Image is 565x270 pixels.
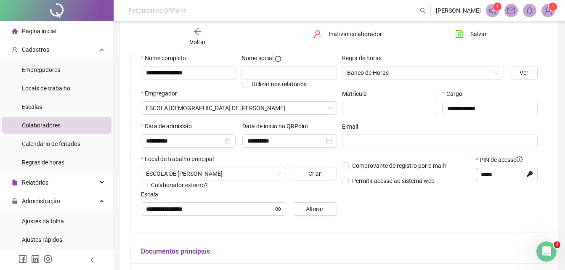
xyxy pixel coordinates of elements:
button: Alterar [293,202,337,216]
iframe: Intercom live chat [536,241,557,262]
button: Ver [511,66,538,79]
span: user-add [12,47,18,53]
span: linkedin [31,255,40,263]
label: Cargo [442,89,467,98]
span: Ajustes rápidos [22,236,62,243]
label: E-mail [342,122,363,131]
span: Ver [520,68,528,77]
span: Salvar [470,29,487,39]
span: Ajustes da folha [22,218,64,225]
span: left [89,257,95,263]
span: 7 [554,241,560,248]
span: mail [507,7,515,14]
span: Comprovante de registro por e-mail? [352,162,447,169]
button: Criar [293,167,337,180]
label: Matrícula [342,89,372,98]
span: Relatórios [22,179,48,186]
span: AVENIDA TANCREDO NEVES, Nº 1001, BAIRRO AROLDO CRUZ, LUIS EDUARDO MAGALHÃES [146,167,281,180]
label: Escala [141,190,164,199]
span: PIN de acesso [480,155,523,164]
span: Página inicial [22,28,56,34]
span: info-circle [517,156,523,162]
label: Data de admissão [141,122,197,131]
span: Empregadores [22,66,60,73]
span: Cadastros [22,46,49,53]
label: Nome completo [141,53,191,63]
span: Criar [308,169,321,178]
span: INSTITUIÇÃO ADVENTISTA NORDESTE DE EDUCAÇÃO E ASSISTENCIA SOCIAL DA IGREJA ADVENTISTA DO SETIMO DIA [146,102,332,114]
span: Inativar colaborador [329,29,382,39]
span: [PERSON_NAME] [436,6,481,15]
span: Colaboradores [22,122,61,129]
label: Local de trabalho principal [141,154,219,164]
span: Utilizar nos relatórios [252,81,307,87]
button: Salvar [449,27,493,41]
span: lock [12,198,18,204]
span: Banco de Horas [347,66,499,79]
span: Permitir acesso ao sistema web [352,177,435,184]
span: Locais de trabalho [22,85,70,92]
span: Nome social [241,53,273,63]
span: info-circle [275,56,281,62]
span: 1 [552,4,554,10]
span: facebook [19,255,27,263]
label: Empregador [141,89,183,98]
sup: 1 [493,3,501,11]
span: Colaborador externo? [151,182,208,188]
span: home [12,28,18,34]
label: Data de início no QRPoint [242,122,314,131]
img: 89704 [542,4,554,17]
span: arrow-left [194,27,202,36]
span: Alterar [306,204,324,214]
span: Calendário de feriados [22,140,80,147]
span: search [420,8,426,14]
button: Inativar colaborador [307,27,388,41]
h5: Documentos principais [141,246,538,257]
span: bell [526,7,533,14]
span: Escalas [22,103,42,110]
span: notification [489,7,496,14]
sup: Atualize o seu contato no menu Meus Dados [549,3,557,11]
span: Voltar [190,39,206,45]
span: save [455,30,464,38]
span: Regras de horas [22,159,64,166]
span: instagram [44,255,52,263]
span: user-delete [313,30,322,38]
span: eye [275,206,281,212]
span: 1 [496,4,499,10]
span: file [12,180,18,185]
span: Administração [22,198,60,204]
label: Regra de horas [342,53,387,63]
